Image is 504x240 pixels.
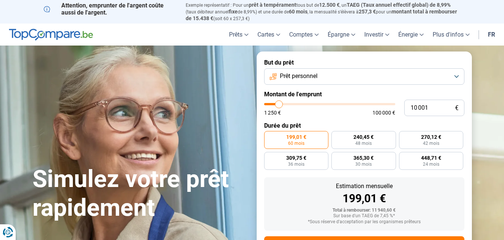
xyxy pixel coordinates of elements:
span: TAEG (Taux annuel effectif global) de 8,99% [347,2,451,8]
span: 1 250 € [264,110,281,115]
label: But du prêt [264,59,464,66]
h1: Simulez votre prêt rapidement [33,165,248,222]
a: Énergie [394,24,428,46]
span: 365,30 € [353,155,374,160]
span: 100 000 € [372,110,395,115]
span: 42 mois [423,141,439,146]
span: fixe [229,9,238,15]
a: fr [483,24,500,46]
span: 30 mois [355,162,372,166]
div: *Sous réserve d'acceptation par les organismes prêteurs [270,219,458,225]
div: Total à rembourser: 11 940,60 € [270,208,458,213]
p: Exemple représentatif : Pour un tous but de , un (taux débiteur annuel de 8,99%) et une durée de ... [186,2,461,22]
span: 270,12 € [421,134,441,140]
img: TopCompare [9,29,93,41]
a: Comptes [285,24,323,46]
label: Montant de l'emprunt [264,91,464,98]
span: 309,75 € [286,155,306,160]
span: montant total à rembourser de 15.438 € [186,9,457,21]
div: Sur base d'un TAEG de 7,45 %* [270,213,458,219]
p: Attention, emprunter de l'argent coûte aussi de l'argent. [44,2,177,16]
span: 257,3 € [359,9,376,15]
a: Cartes [253,24,285,46]
span: 12.500 € [319,2,340,8]
div: Estimation mensuelle [270,183,458,189]
button: Prêt personnel [264,68,464,85]
span: 240,45 € [353,134,374,140]
label: Durée du prêt [264,122,464,129]
a: Investir [360,24,394,46]
span: 48 mois [355,141,372,146]
span: prêt à tempérament [249,2,296,8]
div: 199,01 € [270,193,458,204]
span: Prêt personnel [280,72,318,80]
span: € [455,105,458,111]
span: 36 mois [288,162,304,166]
span: 24 mois [423,162,439,166]
span: 448,71 € [421,155,441,160]
span: 60 mois [289,9,307,15]
a: Prêts [225,24,253,46]
span: 199,01 € [286,134,306,140]
a: Épargne [323,24,360,46]
a: Plus d'infos [428,24,474,46]
span: 60 mois [288,141,304,146]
